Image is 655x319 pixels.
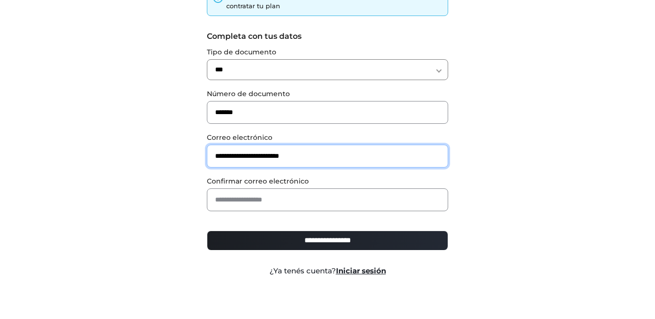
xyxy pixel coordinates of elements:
div: ¿Ya tenés cuenta? [200,266,455,277]
label: Correo electrónico [207,133,448,143]
a: Iniciar sesión [336,266,386,275]
label: Confirmar correo electrónico [207,176,448,186]
label: Número de documento [207,89,448,99]
label: Tipo de documento [207,47,448,57]
label: Completa con tus datos [207,31,448,42]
